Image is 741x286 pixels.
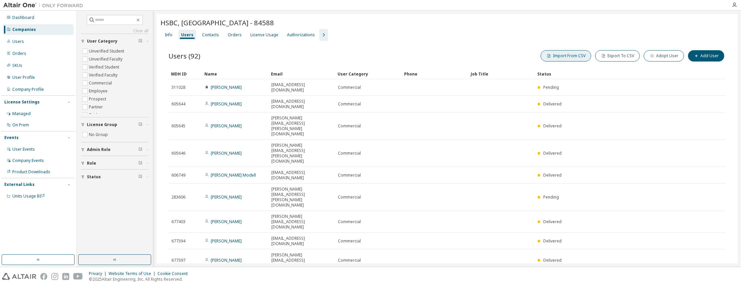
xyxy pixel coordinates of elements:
span: Delivered [543,150,562,156]
span: Clear filter [138,39,142,44]
div: Email [271,69,332,79]
button: Add User [688,50,724,62]
span: 311028 [171,85,185,90]
div: Orders [12,51,26,56]
div: On Prem [12,122,29,128]
div: Managed [12,111,31,116]
label: Trial [89,111,99,119]
span: Admin Role [87,147,111,152]
span: [EMAIL_ADDRESS][DOMAIN_NAME] [271,82,332,93]
img: altair_logo.svg [2,273,36,280]
span: 605644 [171,101,185,107]
span: Delivered [543,123,562,129]
button: Role [81,156,148,171]
p: © 2025 Altair Engineering, Inc. All Rights Reserved. [89,276,192,282]
span: Pending [543,194,559,200]
a: [PERSON_NAME] [211,238,242,244]
div: MDH ID [171,69,199,79]
a: Clear all [81,28,148,34]
label: No Group [89,131,109,139]
span: Commercial [338,101,361,107]
label: Employee [89,87,109,95]
div: Privacy [89,271,109,276]
span: Role [87,161,96,166]
span: [PERSON_NAME][EMAIL_ADDRESS][DOMAIN_NAME] [271,252,332,268]
span: User Category [87,39,118,44]
div: License Settings [4,99,40,105]
button: Import From CSV [541,50,591,62]
span: Commercial [338,173,361,178]
img: linkedin.svg [62,273,69,280]
span: 605645 [171,123,185,129]
img: instagram.svg [51,273,58,280]
div: Users [12,39,24,44]
span: Commercial [338,151,361,156]
a: [PERSON_NAME] [211,194,242,200]
span: 677394 [171,238,185,244]
a: [PERSON_NAME] [211,84,242,90]
a: [PERSON_NAME] [211,150,242,156]
span: Delivered [543,257,562,263]
div: User Category [338,69,399,79]
div: Authorizations [287,32,315,38]
span: 606749 [171,173,185,178]
span: Commercial [338,258,361,263]
div: Cookie Consent [157,271,192,276]
img: Altair One [3,2,87,9]
img: youtube.svg [73,273,83,280]
span: Clear filter [138,174,142,180]
span: HSBC, [GEOGRAPHIC_DATA] - 84588 [160,18,274,27]
div: Orders [228,32,242,38]
label: Unverified Student [89,47,125,55]
label: Prospect [89,95,108,103]
span: [EMAIL_ADDRESS][DOMAIN_NAME] [271,236,332,246]
span: Commercial [338,123,361,129]
div: Info [165,32,172,38]
span: Users (92) [168,51,200,61]
div: Dashboard [12,15,34,20]
div: Product Downloads [12,169,50,175]
a: [PERSON_NAME] [211,101,242,107]
span: License Group [87,122,117,127]
span: Commercial [338,195,361,200]
div: Job Title [471,69,532,79]
button: Adopt User [644,50,684,62]
span: Delivered [543,238,562,244]
span: Clear filter [138,147,142,152]
a: [PERSON_NAME] [211,219,242,224]
a: [PERSON_NAME] Modell [211,172,256,178]
span: [EMAIL_ADDRESS][DOMAIN_NAME] [271,99,332,109]
div: User Profile [12,75,35,80]
button: User Category [81,34,148,49]
div: License Usage [250,32,278,38]
span: Commercial [338,85,361,90]
div: Companies [12,27,36,32]
button: License Group [81,117,148,132]
div: Events [4,135,19,140]
a: [PERSON_NAME] [211,123,242,129]
span: 605646 [171,151,185,156]
span: Units Usage BI [12,193,45,199]
span: Delivered [543,219,562,224]
div: SKUs [12,63,22,68]
span: 677397 [171,258,185,263]
span: Commercial [338,219,361,224]
img: facebook.svg [40,273,47,280]
span: 677403 [171,219,185,224]
div: Company Events [12,158,44,163]
button: Admin Role [81,142,148,157]
span: [PERSON_NAME][EMAIL_ADDRESS][PERSON_NAME][DOMAIN_NAME] [271,115,332,137]
span: Status [87,174,101,180]
label: Partner [89,103,104,111]
label: Unverified Faculty [89,55,124,63]
div: External Links [4,182,35,187]
span: [PERSON_NAME][EMAIL_ADDRESS][PERSON_NAME][DOMAIN_NAME] [271,187,332,208]
label: Commercial [89,79,113,87]
div: Company Profile [12,87,44,92]
div: Phone [404,69,465,79]
button: Export To CSV [595,50,640,62]
span: Clear filter [138,161,142,166]
a: [PERSON_NAME] [211,257,242,263]
div: Website Terms of Use [109,271,157,276]
span: [PERSON_NAME][EMAIL_ADDRESS][PERSON_NAME][DOMAIN_NAME] [271,143,332,164]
